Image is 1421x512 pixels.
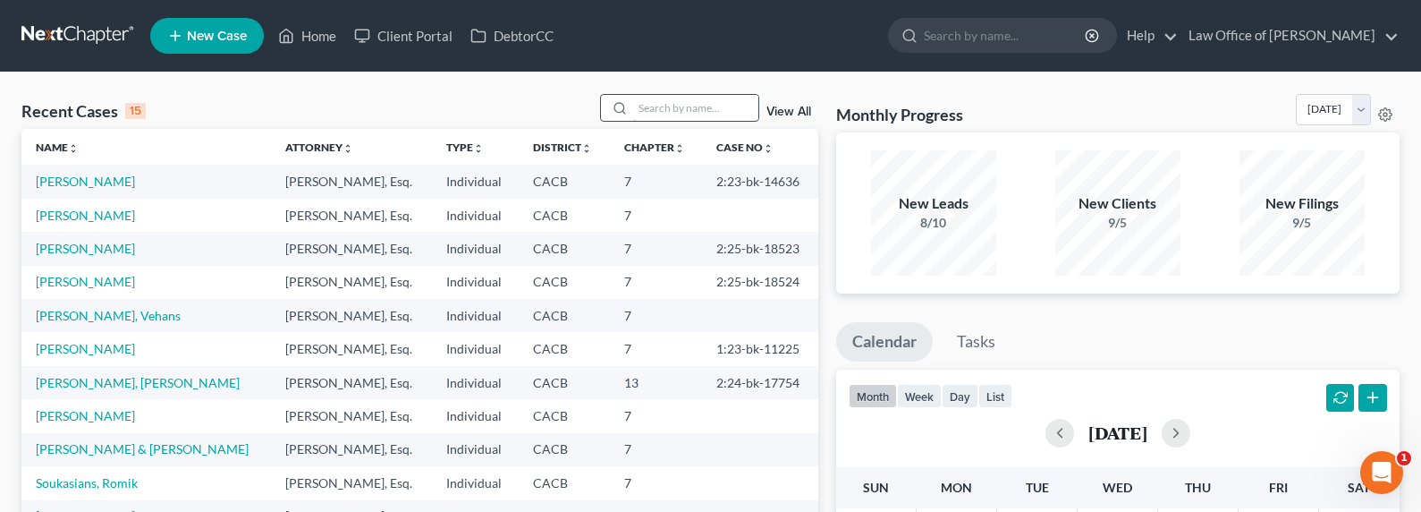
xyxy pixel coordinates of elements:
td: 7 [610,299,702,332]
div: New Clients [1055,193,1180,214]
a: [PERSON_NAME] [36,408,135,423]
a: [PERSON_NAME], [PERSON_NAME] [36,375,240,390]
a: Attorneyunfold_more [285,141,353,154]
td: [PERSON_NAME], Esq. [271,366,432,399]
td: CACB [519,165,609,198]
span: Thu [1185,480,1211,495]
i: unfold_more [343,143,353,154]
td: CACB [519,366,609,399]
td: Individual [432,366,519,399]
td: [PERSON_NAME], Esq. [271,199,432,232]
a: Help [1118,20,1178,52]
span: Sat [1348,480,1370,495]
button: list [978,384,1012,408]
div: 8/10 [871,214,996,232]
span: Tue [1026,480,1049,495]
i: unfold_more [581,143,592,154]
td: Individual [432,232,519,265]
button: day [942,384,978,408]
a: Case Nounfold_more [716,141,774,154]
td: Individual [432,199,519,232]
td: 1:23-bk-11225 [702,332,817,365]
i: unfold_more [473,143,484,154]
a: Client Portal [345,20,461,52]
td: Individual [432,433,519,466]
a: Law Office of [PERSON_NAME] [1180,20,1399,52]
td: 7 [610,199,702,232]
a: Chapterunfold_more [624,141,685,154]
button: week [897,384,942,408]
iframe: Intercom live chat [1360,451,1403,494]
td: Individual [432,266,519,299]
div: 15 [125,103,146,119]
div: New Filings [1239,193,1365,214]
a: View All [766,106,811,118]
td: CACB [519,466,609,499]
i: unfold_more [763,143,774,154]
a: Typeunfold_more [446,141,484,154]
td: 7 [610,399,702,432]
td: 2:23-bk-14636 [702,165,817,198]
td: 2:25-bk-18523 [702,232,817,265]
td: 7 [610,165,702,198]
td: [PERSON_NAME], Esq. [271,433,432,466]
td: CACB [519,266,609,299]
a: [PERSON_NAME] [36,241,135,256]
td: CACB [519,399,609,432]
a: [PERSON_NAME], Vehans [36,308,181,323]
span: Wed [1103,480,1132,495]
div: 9/5 [1055,214,1180,232]
td: CACB [519,199,609,232]
td: [PERSON_NAME], Esq. [271,332,432,365]
td: 7 [610,466,702,499]
i: unfold_more [674,143,685,154]
span: Fri [1269,480,1288,495]
td: [PERSON_NAME], Esq. [271,266,432,299]
td: CACB [519,433,609,466]
td: 7 [610,332,702,365]
div: Recent Cases [21,100,146,122]
td: 7 [610,266,702,299]
span: Sun [863,480,889,495]
td: Individual [432,299,519,332]
a: Calendar [836,322,933,362]
a: [PERSON_NAME] [36,341,135,356]
td: [PERSON_NAME], Esq. [271,299,432,332]
span: 1 [1397,451,1411,465]
td: CACB [519,232,609,265]
td: CACB [519,332,609,365]
a: [PERSON_NAME] [36,208,135,223]
a: [PERSON_NAME] [36,174,135,189]
td: CACB [519,299,609,332]
td: Individual [432,399,519,432]
a: Home [269,20,345,52]
i: unfold_more [68,143,79,154]
td: 7 [610,433,702,466]
td: 13 [610,366,702,399]
div: New Leads [871,193,996,214]
td: 2:25-bk-18524 [702,266,817,299]
td: [PERSON_NAME], Esq. [271,466,432,499]
a: Districtunfold_more [533,141,592,154]
a: Soukasians, Romik [36,475,138,491]
td: [PERSON_NAME], Esq. [271,232,432,265]
button: month [849,384,897,408]
div: 9/5 [1239,214,1365,232]
td: 7 [610,232,702,265]
td: Individual [432,165,519,198]
td: Individual [432,332,519,365]
input: Search by name... [924,19,1087,52]
a: [PERSON_NAME] & [PERSON_NAME] [36,441,249,457]
a: Nameunfold_more [36,141,79,154]
span: New Case [187,30,247,43]
h2: [DATE] [1088,423,1147,442]
a: [PERSON_NAME] [36,274,135,289]
span: Mon [941,480,972,495]
input: Search by name... [633,95,758,121]
a: Tasks [941,322,1011,362]
td: Individual [432,466,519,499]
td: [PERSON_NAME], Esq. [271,165,432,198]
td: 2:24-bk-17754 [702,366,817,399]
h3: Monthly Progress [836,104,963,125]
a: DebtorCC [461,20,562,52]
